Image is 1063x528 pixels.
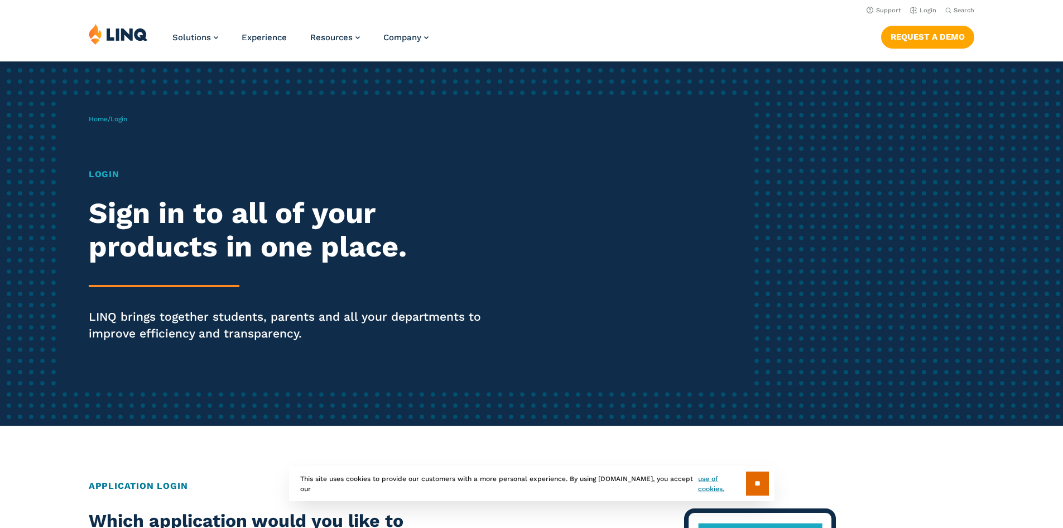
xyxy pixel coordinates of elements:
div: This site uses cookies to provide our customers with a more personal experience. By using [DOMAIN... [289,466,775,501]
h2: Sign in to all of your products in one place. [89,197,498,264]
h1: Login [89,168,498,181]
a: Home [89,115,108,123]
a: Login [910,7,936,14]
span: Search [954,7,974,14]
h2: Application Login [89,479,974,493]
img: LINQ | K‑12 Software [89,23,148,45]
a: Experience [242,32,287,42]
span: Company [383,32,421,42]
span: Login [110,115,127,123]
a: Solutions [172,32,218,42]
span: Solutions [172,32,211,42]
span: / [89,115,127,123]
a: Company [383,32,429,42]
a: Support [867,7,901,14]
nav: Button Navigation [881,23,974,48]
p: LINQ brings together students, parents and all your departments to improve efficiency and transpa... [89,308,498,342]
span: Resources [310,32,353,42]
button: Open Search Bar [945,6,974,15]
a: Request a Demo [881,26,974,48]
nav: Primary Navigation [172,23,429,60]
a: Resources [310,32,360,42]
a: use of cookies. [698,474,745,494]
